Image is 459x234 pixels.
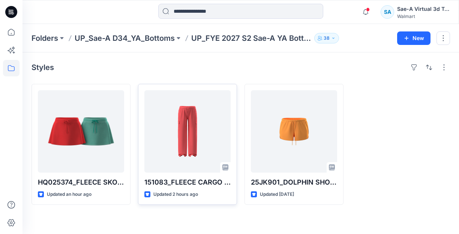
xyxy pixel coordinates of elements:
button: 38 [314,33,339,43]
p: Updated an hour ago [47,191,91,198]
p: 25JK901_DOLPHIN SHORT [251,177,337,188]
p: HQ025374_FLEECE SKORT [38,177,124,188]
div: SA [381,5,394,19]
p: Updated 2 hours ago [153,191,198,198]
div: Sae-A Virtual 3d Team [397,4,450,13]
h4: Styles [31,63,54,72]
a: 25JK901_DOLPHIN SHORT [251,90,337,173]
a: Folders [31,33,58,43]
p: Updated [DATE] [260,191,294,198]
div: Walmart [397,13,450,19]
button: New [397,31,430,45]
a: UP_Sae-A D34_YA_Bottoms [75,33,175,43]
a: HQ025374_FLEECE SKORT [38,90,124,173]
a: 151083_FLEECE CARGO PANT [144,90,231,173]
p: 38 [324,34,330,42]
p: UP_FYE 2027 S2 Sae-A YA Bottoms [191,33,311,43]
p: 151083_FLEECE CARGO PANT [144,177,231,188]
